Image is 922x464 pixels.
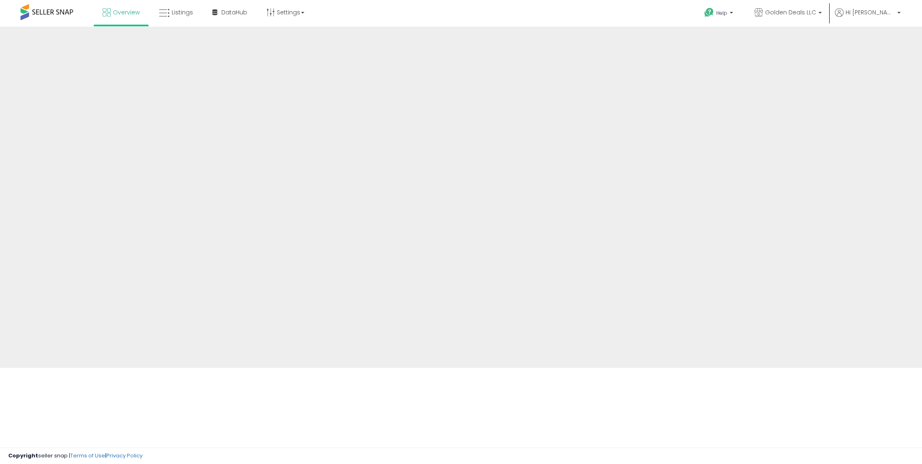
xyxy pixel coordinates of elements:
span: DataHub [221,8,247,16]
a: Hi [PERSON_NAME] [835,8,901,27]
i: Get Help [704,7,714,18]
a: Help [698,1,741,27]
span: Listings [172,8,193,16]
span: Help [716,9,727,16]
span: Hi [PERSON_NAME] [846,8,895,16]
span: Overview [113,8,140,16]
span: Golden Deals LLC [765,8,816,16]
